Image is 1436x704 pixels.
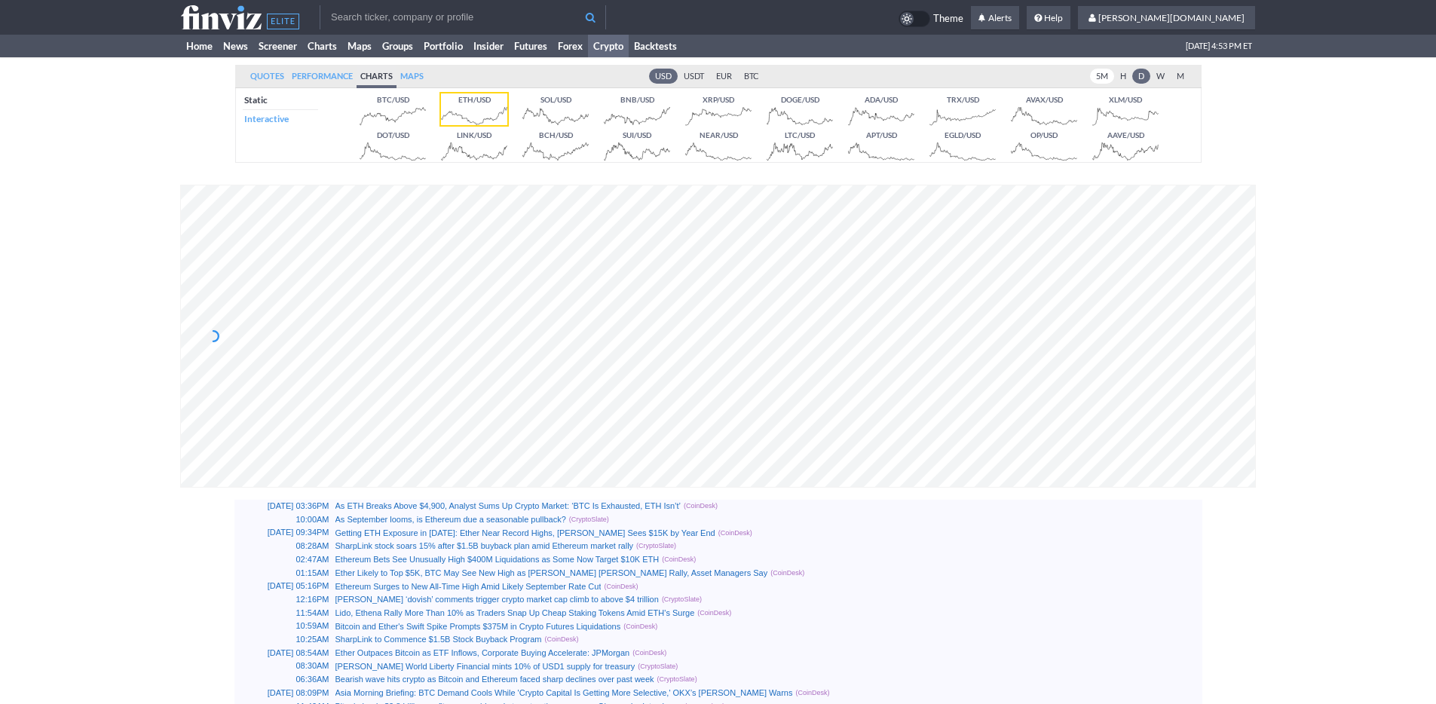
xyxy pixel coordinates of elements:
[847,92,916,127] a: ADA/USD
[1090,69,1114,84] a: 5M
[418,35,468,57] a: Portfolio
[335,688,793,697] a: Asia Morning Briefing: BTC Demand Cools While 'Crypto Capital Is Getting More Selective,' OKX’s [...
[181,35,218,57] a: Home
[602,92,672,127] a: BNB/USD
[234,687,332,700] td: [DATE] 08:09PM
[320,5,606,29] input: Search ticker, company or profile
[604,581,638,592] span: (CoinDesk)
[439,92,509,127] a: ETH/USD
[928,92,997,127] a: TRX/USD
[377,35,418,57] a: Groups
[335,541,634,550] a: SharpLink stock soars 15% after $1.5B buyback plan amid Ethereum market rally
[1114,69,1132,84] a: H
[899,11,963,27] a: Theme
[710,69,738,84] a: EUR
[569,514,609,525] span: (CryptoSlate)
[604,93,670,106] span: BNB/USD
[1092,129,1159,141] span: AAVE/USD
[360,129,426,141] span: DOT/USD
[234,620,332,633] td: 10:59AM
[234,526,332,540] td: [DATE] 09:34PM
[638,661,678,672] span: (CryptoSlate)
[441,129,507,141] span: LINK/USD
[847,127,916,162] a: APT/USD
[848,129,914,141] span: APT/USD
[243,91,318,109] a: Static
[468,35,509,57] a: Insider
[234,513,332,527] td: 10:00AM
[335,622,621,631] a: Bitcoin and Ether's Swift Spike Prompts $375M in Crypto Futures Liquidations
[697,608,731,619] span: (CoinDesk)
[358,127,427,162] a: DOT/USD
[1091,127,1160,162] a: AAVE/USD
[767,93,833,106] span: DOGE/USD
[684,500,718,512] span: (CoinDesk)
[848,93,914,106] span: ADA/USD
[397,65,427,88] a: Maps
[234,540,332,553] td: 08:28AM
[1150,69,1171,84] a: W
[553,35,588,57] a: Forex
[623,621,657,632] span: (CoinDesk)
[253,35,302,57] a: Screener
[929,93,996,106] span: TRX/USD
[358,92,427,127] a: BTC/USD
[765,127,834,162] a: LTC/USD
[522,129,589,141] span: BCH/USD
[243,110,318,128] a: Interactive
[604,129,670,141] span: SUI/USD
[234,553,332,567] td: 02:47AM
[335,555,660,564] a: Ethereum Bets See Unusually High $400M Liquidations as Some Now Target $10K ETH
[1132,69,1150,84] a: D
[685,129,752,141] span: NEAR/USD
[335,675,654,684] a: Bearish wave hits crypto as Bitcoin and Ethereum faced sharp declines over past week
[521,127,590,162] a: BCH/USD
[1091,92,1160,127] a: XLM/USD
[360,93,426,106] span: BTC/USD
[1171,69,1190,84] a: M
[288,65,357,88] a: Performance
[629,35,682,57] a: Backtests
[335,528,715,537] a: Getting ETH Exposure in [DATE]: Ether Near Record Highs, [PERSON_NAME] Sees $15K by Year End
[738,69,765,84] a: BTC
[302,35,342,57] a: Charts
[335,515,566,524] a: As September looms, is Ethereum due a seasonable pullback?
[929,129,996,141] span: EGLD/USD
[602,127,672,162] a: SUI/USD
[335,582,602,591] a: Ethereum Surges to New All-Time High Amid Likely September Rate Cut
[971,6,1019,30] a: Alerts
[544,634,578,645] span: (CoinDesk)
[1098,12,1245,23] span: [PERSON_NAME][DOMAIN_NAME]
[335,635,542,644] a: SharpLink to Commence $1.5B Stock Buyback Program
[657,674,697,685] span: (CryptoSlate)
[509,35,553,57] a: Futures
[684,127,753,162] a: NEAR/USD
[335,568,768,577] a: Ether Likely to Top $5K, BTC May See New High as [PERSON_NAME] [PERSON_NAME] Rally, Asset Manager...
[795,687,829,699] span: (CoinDesk)
[770,568,804,579] span: (CoinDesk)
[439,127,509,162] a: LINK/USD
[765,92,834,127] a: DOGE/USD
[335,501,681,510] a: As ETH Breaks Above $4,900, Analyst Sums Up Crypto Market: ‘BTC Is Exhausted, ETH Isn’t’
[246,65,288,88] a: Quotes
[632,647,666,659] span: (CoinDesk)
[234,660,332,673] td: 08:30AM
[522,93,589,106] span: SOL/USD
[335,608,695,617] a: Lido, Ethena Rally More Than 10% as Traders Snap Up Cheap Staking Tokens Amid ETH's Surge
[662,594,702,605] span: (CryptoSlate)
[649,69,678,84] a: USD
[234,567,332,580] td: 01:15AM
[234,607,332,620] td: 11:54AM
[1011,93,1077,106] span: AVAX/USD
[234,673,332,687] td: 06:36AM
[335,595,659,604] a: [PERSON_NAME] ‘dovish’ comments trigger crypto market cap climb to above $4 trillion
[218,35,253,57] a: News
[685,93,752,106] span: XRP/USD
[1092,93,1159,106] span: XLM/USD
[1009,127,1079,162] a: OP/USD
[684,92,753,127] a: XRP/USD
[1186,35,1252,57] span: [DATE] 4:53 PM ET
[441,93,507,106] span: ETH/USD
[234,500,332,513] td: [DATE] 03:36PM
[1027,6,1070,30] a: Help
